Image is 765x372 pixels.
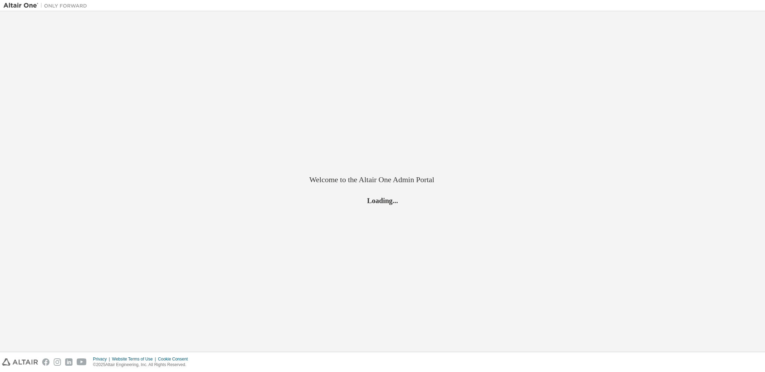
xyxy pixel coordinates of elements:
img: linkedin.svg [65,358,72,366]
div: Privacy [93,356,112,362]
img: facebook.svg [42,358,49,366]
img: altair_logo.svg [2,358,38,366]
h2: Welcome to the Altair One Admin Portal [309,175,456,185]
div: Website Terms of Use [112,356,158,362]
h2: Loading... [309,196,456,205]
img: Altair One [3,2,91,9]
p: © 2025 Altair Engineering, Inc. All Rights Reserved. [93,362,192,368]
img: instagram.svg [54,358,61,366]
div: Cookie Consent [158,356,192,362]
img: youtube.svg [77,358,87,366]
